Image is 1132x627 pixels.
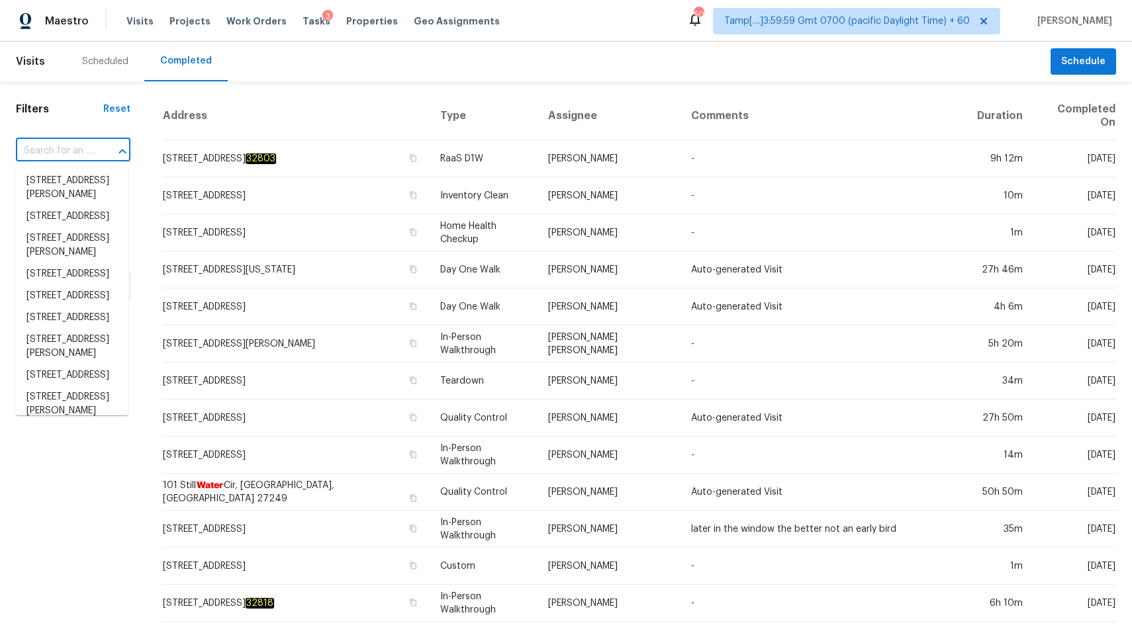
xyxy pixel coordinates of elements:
td: [PERSON_NAME] [538,548,681,585]
button: Schedule [1051,48,1116,75]
li: [STREET_ADDRESS] [16,307,128,329]
td: In-Person Walkthrough [430,325,538,362]
td: [DATE] [1033,140,1116,177]
td: 9h 12m [967,140,1033,177]
td: [STREET_ADDRESS] [162,288,430,325]
button: Copy Address [407,411,419,423]
td: - [681,214,967,251]
td: [STREET_ADDRESS] [162,362,430,399]
td: [STREET_ADDRESS] [162,399,430,437]
td: 35m [967,511,1033,548]
td: [STREET_ADDRESS] [162,511,430,548]
td: [PERSON_NAME] [538,214,681,251]
td: 6h 10m [967,585,1033,622]
td: - [681,177,967,214]
td: - [681,548,967,585]
button: Copy Address [407,560,419,571]
li: [STREET_ADDRESS][PERSON_NAME] [16,386,128,422]
span: Tamp[…]3:59:59 Gmt 0700 (pacific Daylight Time) + 60 [724,15,970,28]
td: [STREET_ADDRESS][PERSON_NAME] [162,325,430,362]
td: Quality Control [430,474,538,511]
li: [STREET_ADDRESS][PERSON_NAME] [16,170,128,206]
td: Teardown [430,362,538,399]
td: In-Person Walkthrough [430,511,538,548]
button: Copy Address [407,597,419,608]
td: 14m [967,437,1033,474]
button: Copy Address [407,337,419,349]
td: Day One Walk [430,251,538,288]
div: 502 [694,8,703,21]
button: Copy Address [407,189,419,201]
td: [PERSON_NAME] [538,399,681,437]
em: 32803 [246,153,276,164]
td: Inventory Clean [430,177,538,214]
td: later in the window the better not an early bird [681,511,967,548]
td: 50h 50m [967,474,1033,511]
td: 4h 6m [967,288,1033,325]
th: Address [162,92,430,140]
span: Work Orders [226,15,287,28]
li: [STREET_ADDRESS] [16,206,128,228]
td: [PERSON_NAME] [538,511,681,548]
td: [PERSON_NAME] [538,251,681,288]
td: - [681,140,967,177]
td: [STREET_ADDRESS] [162,437,430,474]
button: Copy Address [407,522,419,534]
td: [DATE] [1033,362,1116,399]
td: [PERSON_NAME] [538,140,681,177]
span: Visits [16,47,45,76]
td: [PERSON_NAME] [538,474,681,511]
td: [PERSON_NAME] [538,585,681,622]
button: Copy Address [407,152,419,164]
td: - [681,585,967,622]
td: [STREET_ADDRESS] [162,140,430,177]
td: [PERSON_NAME] [538,177,681,214]
td: Auto-generated Visit [681,288,967,325]
td: Auto-generated Visit [681,251,967,288]
th: Assignee [538,92,681,140]
th: Type [430,92,538,140]
td: [PERSON_NAME] [538,362,681,399]
td: [STREET_ADDRESS] [162,214,430,251]
li: [STREET_ADDRESS][PERSON_NAME] [16,329,128,364]
td: 101 Still Cir, [GEOGRAPHIC_DATA], [GEOGRAPHIC_DATA] 27249 [162,474,430,511]
td: 5h 20m [967,325,1033,362]
div: Scheduled [82,55,128,68]
button: Copy Address [407,263,419,275]
button: Close [113,142,132,161]
input: Search for an address... [16,141,93,161]
span: Properties [346,15,398,28]
th: Comments [681,92,967,140]
td: [DATE] [1033,474,1116,511]
td: Auto-generated Visit [681,399,967,437]
button: Copy Address [407,226,419,238]
span: Geo Assignments [414,15,500,28]
button: Copy Address [407,374,419,386]
span: Maestro [45,15,89,28]
button: Copy Address [407,300,419,312]
td: Day One Walk [430,288,538,325]
td: [PERSON_NAME] [PERSON_NAME] [538,325,681,362]
td: [DATE] [1033,251,1116,288]
th: Duration [967,92,1033,140]
td: 34m [967,362,1033,399]
td: Quality Control [430,399,538,437]
li: [STREET_ADDRESS] [16,263,128,285]
td: 1m [967,214,1033,251]
td: [DATE] [1033,288,1116,325]
td: [STREET_ADDRESS] [162,585,430,622]
td: - [681,362,967,399]
td: 27h 50m [967,399,1033,437]
td: Custom [430,548,538,585]
li: [STREET_ADDRESS] [16,364,128,386]
div: Reset [103,103,130,116]
td: [DATE] [1033,325,1116,362]
em: Water [196,480,224,491]
td: 1m [967,548,1033,585]
h1: Filters [16,103,103,116]
td: In-Person Walkthrough [430,437,538,474]
th: Completed On [1033,92,1116,140]
span: [PERSON_NAME] [1032,15,1112,28]
span: Projects [169,15,211,28]
td: 27h 46m [967,251,1033,288]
